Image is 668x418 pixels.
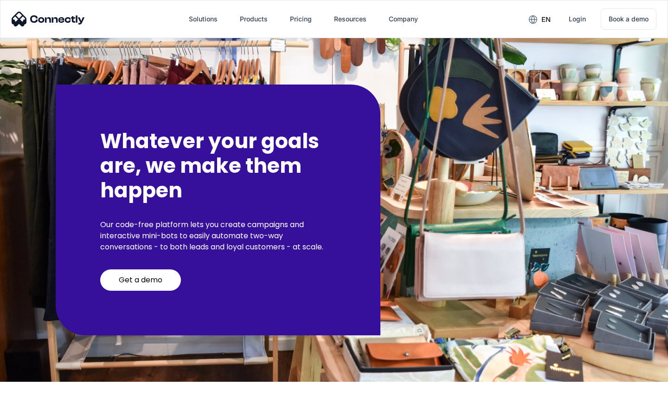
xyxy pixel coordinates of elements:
[334,13,366,26] div: Resources
[100,269,181,291] a: Get a demo
[119,275,162,285] div: Get a demo
[100,219,336,253] p: Our code-free platform lets you create campaigns and interactive mini-bots to easily automate two...
[12,12,85,26] img: Connectly Logo
[100,129,336,202] h2: Whatever your goals are, we make them happen
[189,13,218,26] div: Solutions
[601,8,656,30] a: Book a demo
[290,13,312,26] div: Pricing
[541,13,551,26] div: en
[283,8,319,30] a: Pricing
[240,13,268,26] div: Products
[389,13,418,26] div: Company
[569,13,586,26] div: Login
[19,402,56,415] ul: Language list
[9,402,56,415] aside: Language selected: English
[561,8,593,30] a: Login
